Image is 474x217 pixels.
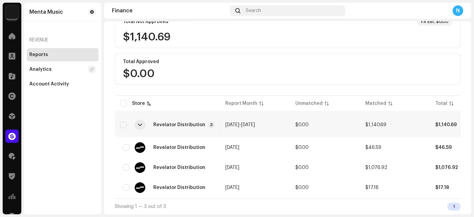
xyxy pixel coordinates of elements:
[365,165,387,170] span: $1,076.92
[241,123,255,127] span: [DATE]
[435,165,458,170] span: $1,076.92
[153,165,205,170] span: Revelator Distribution
[447,203,461,211] div: 1
[295,100,323,107] div: Unmatched
[225,145,239,150] span: [DATE]
[435,123,457,127] span: $1,140.69
[435,145,452,150] span: $46.59
[27,77,99,91] re-m-nav-item: Account Activity
[225,123,239,127] span: [DATE]
[132,100,145,107] div: Store
[115,204,166,209] span: Showing 1 — 3 out of 3
[27,63,99,76] re-m-nav-item: Analytics
[421,19,448,24] div: FX Est. $0.00
[225,185,239,190] span: [DATE]
[153,185,205,190] span: Revelator Distribution
[225,100,257,107] div: Report Month
[29,81,69,87] div: Account Activity
[225,123,255,127] span: -
[29,52,48,57] div: Reports
[27,48,99,61] re-m-nav-item: Reports
[435,185,449,190] span: $17.18
[27,32,99,48] re-a-nav-header: Revenue
[365,123,386,127] span: $1,140.69
[365,185,379,190] span: $17.18
[435,100,447,107] div: Total
[453,5,463,16] div: N
[365,145,381,150] span: $46.59
[29,67,52,72] div: Analytics
[365,100,386,107] div: Matched
[112,8,227,13] div: Finance
[295,123,309,127] span: $0.00
[295,185,309,190] span: $0.00
[123,19,168,24] div: Total Not Approved
[295,165,309,170] span: $0.00
[29,9,63,15] div: Menta Music
[153,123,205,127] div: Revelator Distribution
[123,59,159,64] div: Total Approved
[153,145,205,150] span: Revelator Distribution
[225,165,239,170] span: [DATE]
[246,8,261,13] span: Search
[208,122,215,128] p-badge: 3
[295,145,309,150] span: $0.00
[5,5,19,19] img: c1aec8e0-cc53-42f4-96df-0a0a8a61c953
